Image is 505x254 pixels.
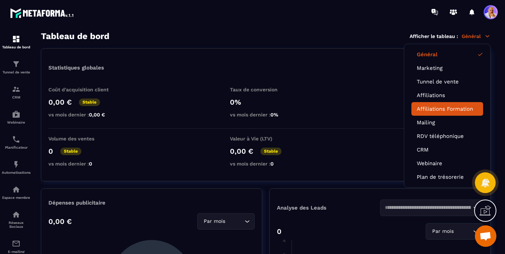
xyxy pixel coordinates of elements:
[385,204,472,212] input: Search for option
[197,213,255,230] div: Search for option
[2,45,30,49] p: Tableau de bord
[41,31,109,41] h3: Tableau de bord
[260,148,282,155] p: Stable
[202,217,227,225] span: Par mois
[2,155,30,180] a: automationsautomationsAutomatisations
[227,217,243,225] input: Search for option
[475,225,496,247] a: Ouvrir le chat
[417,78,478,85] a: Tunnel de vente
[380,200,483,216] div: Search for option
[270,112,278,118] span: 0%
[417,174,478,180] a: Plan de trésorerie
[230,98,302,106] p: 0%
[2,80,30,105] a: formationformationCRM
[2,196,30,200] p: Espace membre
[270,161,274,167] span: 0
[48,217,72,226] p: 0,00 €
[277,227,282,236] p: 0
[426,223,483,240] div: Search for option
[12,85,20,94] img: formation
[2,130,30,155] a: schedulerschedulerPlanificateur
[12,239,20,248] img: email
[417,160,478,167] a: Webinaire
[12,60,20,68] img: formation
[12,35,20,43] img: formation
[430,227,455,235] span: Par mois
[2,145,30,149] p: Planificateur
[230,112,302,118] p: vs mois dernier :
[12,210,20,219] img: social-network
[89,112,105,118] span: 0,00 €
[12,185,20,194] img: automations
[48,87,120,92] p: Coût d'acquisition client
[230,136,302,142] p: Valeur à Vie (LTV)
[462,33,491,39] p: Général
[2,180,30,205] a: automationsautomationsEspace membre
[2,105,30,130] a: automationsautomationsWebinaire
[455,227,471,235] input: Search for option
[48,136,120,142] p: Volume des ventes
[230,147,253,155] p: 0,00 €
[2,205,30,234] a: social-networksocial-networkRéseaux Sociaux
[283,238,286,243] tspan: 4
[417,51,478,58] a: Général
[2,120,30,124] p: Webinaire
[48,147,53,155] p: 0
[48,64,104,71] p: Statistiques globales
[2,29,30,54] a: formationformationTableau de bord
[10,6,75,19] img: logo
[417,65,478,71] a: Marketing
[417,92,478,99] a: Affiliations
[48,161,120,167] p: vs mois dernier :
[48,112,120,118] p: vs mois dernier :
[417,147,478,153] a: CRM
[12,135,20,144] img: scheduler
[89,161,92,167] span: 0
[2,70,30,74] p: Tunnel de vente
[230,87,302,92] p: Taux de conversion
[410,33,458,39] p: Afficher le tableau :
[60,148,81,155] p: Stable
[2,54,30,80] a: formationformationTunnel de vente
[2,171,30,174] p: Automatisations
[417,106,478,112] a: Affiliations Formation
[48,200,255,206] p: Dépenses publicitaire
[417,119,478,126] a: Mailing
[417,133,478,139] a: RDV téléphonique
[2,95,30,99] p: CRM
[2,221,30,229] p: Réseaux Sociaux
[2,250,30,254] p: E-mailing
[79,99,100,106] p: Stable
[230,161,302,167] p: vs mois dernier :
[12,110,20,119] img: automations
[12,160,20,169] img: automations
[277,205,380,211] p: Analyse des Leads
[48,98,72,106] p: 0,00 €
